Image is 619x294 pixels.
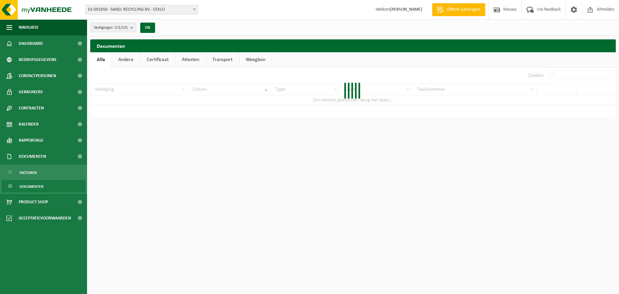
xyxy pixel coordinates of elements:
[85,5,198,14] span: 01-091658 - SANEL RECYCLING BV - EEKLO
[85,5,198,15] span: 01-091658 - SANEL RECYCLING BV - EEKLO
[19,194,48,210] span: Product Shop
[19,68,56,84] span: Contactpersonen
[19,52,56,68] span: Bedrijfsgegevens
[432,3,485,16] a: Offerte aanvragen
[445,6,482,13] span: Offerte aanvragen
[90,23,136,32] button: Vestigingen(13/13)
[19,100,44,116] span: Contracten
[112,52,140,67] a: Andere
[175,52,206,67] a: Attesten
[19,116,39,132] span: Kalender
[239,52,272,67] a: Weegbon
[140,23,155,33] button: OK
[19,132,44,148] span: Rapportage
[90,52,112,67] a: Alle
[20,180,44,193] span: Documenten
[19,148,46,165] span: Documenten
[19,35,43,52] span: Dashboard
[2,166,85,178] a: Facturen
[19,210,71,226] span: Acceptatievoorwaarden
[114,25,128,30] count: (13/13)
[19,84,43,100] span: Gebruikers
[140,52,175,67] a: Certificaat
[94,23,128,33] span: Vestigingen
[2,180,85,192] a: Documenten
[20,167,37,179] span: Facturen
[19,19,39,35] span: Navigatie
[390,7,422,12] strong: [PERSON_NAME]
[206,52,239,67] a: Transport
[90,39,616,52] h2: Documenten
